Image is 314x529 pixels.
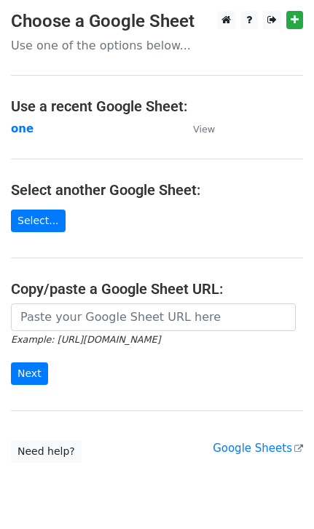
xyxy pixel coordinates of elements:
a: Select... [11,210,66,232]
h4: Copy/paste a Google Sheet URL: [11,280,303,298]
input: Next [11,362,48,385]
a: one [11,122,34,135]
small: View [193,124,215,135]
a: Need help? [11,440,82,463]
h3: Choose a Google Sheet [11,11,303,32]
p: Use one of the options below... [11,38,303,53]
h4: Select another Google Sheet: [11,181,303,199]
h4: Use a recent Google Sheet: [11,98,303,115]
a: View [178,122,215,135]
small: Example: [URL][DOMAIN_NAME] [11,334,160,345]
input: Paste your Google Sheet URL here [11,303,296,331]
a: Google Sheets [213,442,303,455]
